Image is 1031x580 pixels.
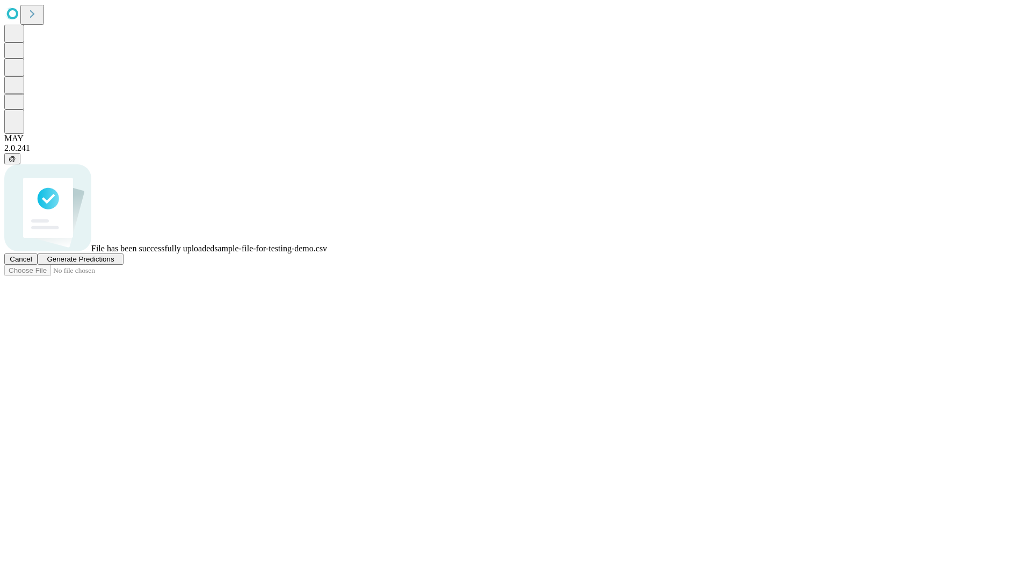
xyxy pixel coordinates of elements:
span: @ [9,155,16,163]
button: Generate Predictions [38,253,124,265]
span: File has been successfully uploaded [91,244,214,253]
button: @ [4,153,20,164]
div: MAY [4,134,1027,143]
span: Generate Predictions [47,255,114,263]
button: Cancel [4,253,38,265]
span: sample-file-for-testing-demo.csv [214,244,327,253]
span: Cancel [10,255,32,263]
div: 2.0.241 [4,143,1027,153]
